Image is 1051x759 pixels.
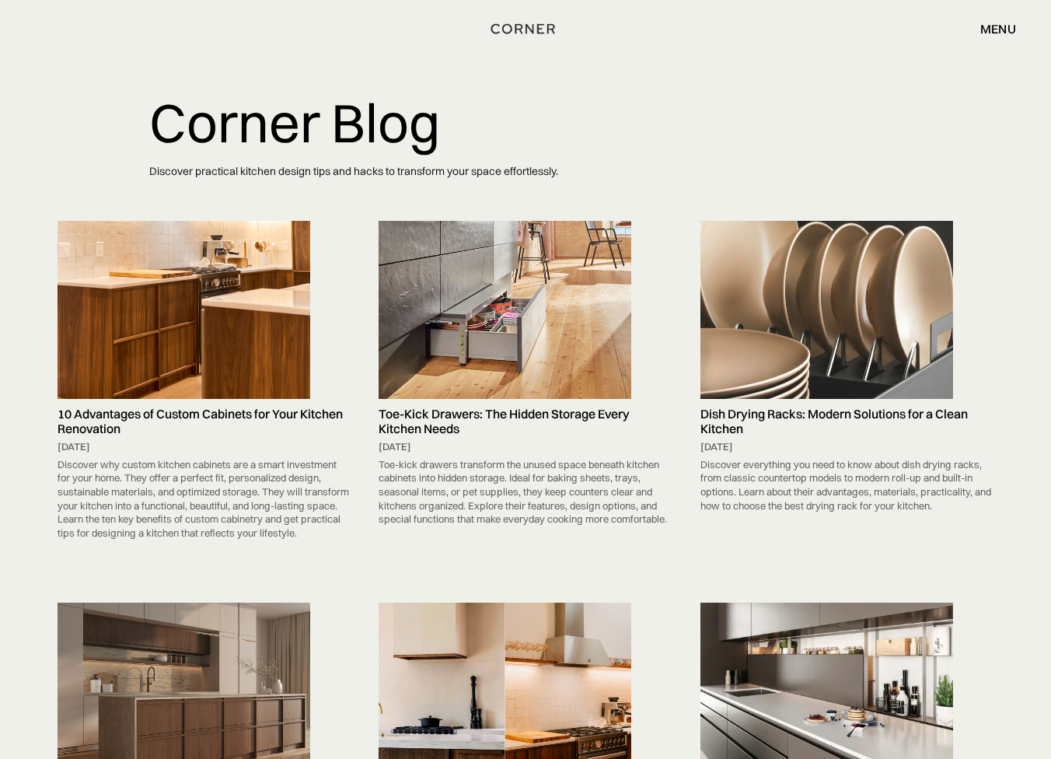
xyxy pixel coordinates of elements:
[700,407,993,436] h5: Dish Drying Racks: Modern Solutions for a Clean Kitchen
[965,16,1016,42] div: menu
[58,407,351,436] h5: 10 Advantages of Custom Cabinets for Your Kitchen Renovation
[379,454,672,530] div: Toe-kick drawers transform the unused space beneath kitchen cabinets into hidden storage. Ideal f...
[149,93,902,152] h1: Corner Blog
[58,454,351,544] div: Discover why custom kitchen cabinets are a smart investment for your home. They offer a perfect f...
[149,152,902,191] p: Discover practical kitchen design tips and hacks to transform your space effortlessly.
[980,23,1016,35] div: menu
[371,221,679,530] a: Toe-Kick Drawers: The Hidden Storage Every Kitchen Needs[DATE]Toe-kick drawers transform the unus...
[469,19,582,39] a: home
[50,221,358,544] a: 10 Advantages of Custom Cabinets for Your Kitchen Renovation[DATE]Discover why custom kitchen cab...
[693,221,1001,516] a: Dish Drying Racks: Modern Solutions for a Clean Kitchen[DATE]Discover everything you need to know...
[379,440,672,454] div: [DATE]
[700,454,993,516] div: Discover everything you need to know about dish drying racks, from classic countertop models to m...
[379,407,672,436] h5: Toe-Kick Drawers: The Hidden Storage Every Kitchen Needs
[700,440,993,454] div: [DATE]
[58,440,351,454] div: [DATE]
